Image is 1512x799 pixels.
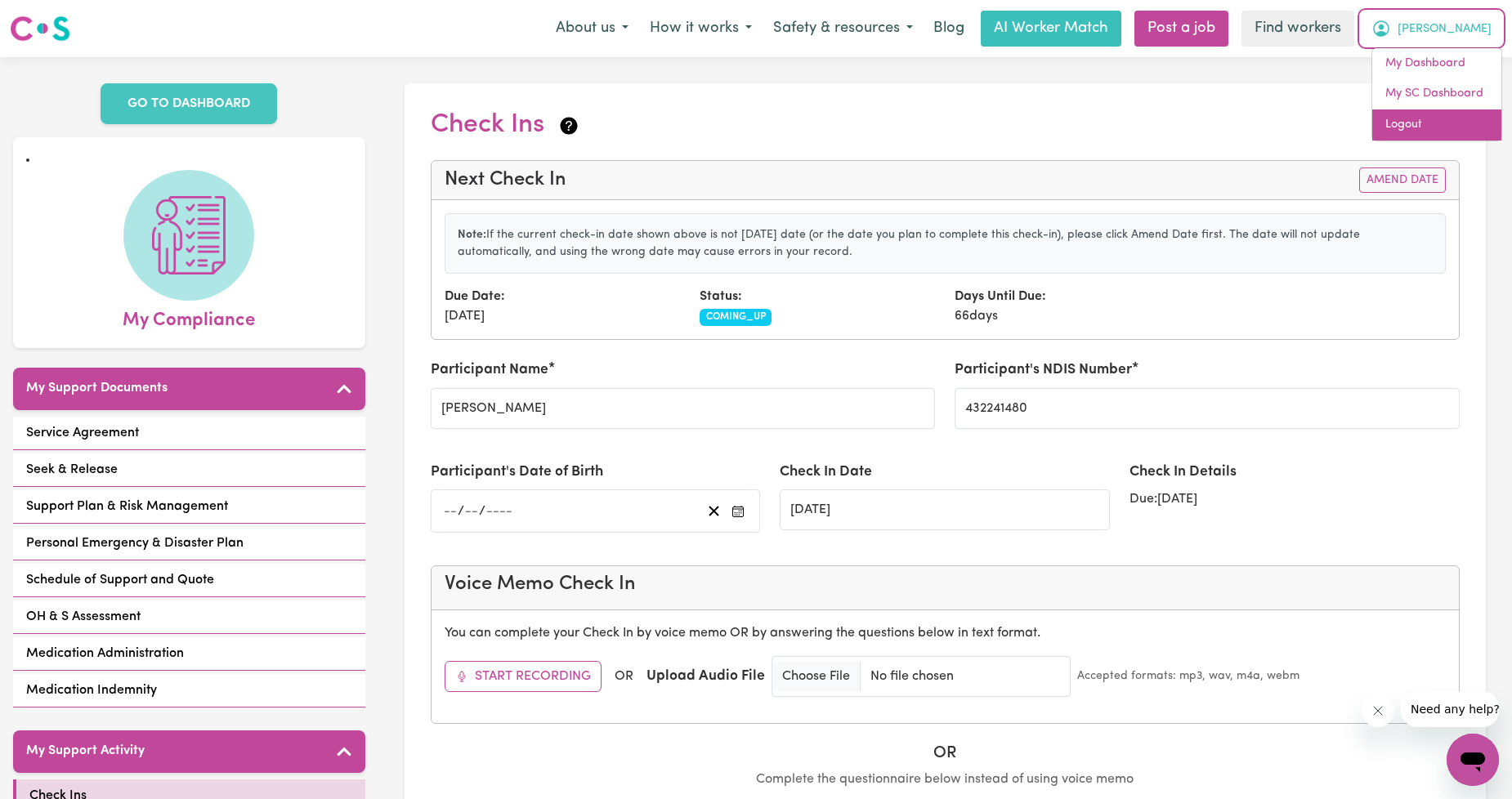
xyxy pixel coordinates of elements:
[26,460,118,480] span: Seek & Release
[479,504,485,519] span: /
[26,570,214,590] span: Schedule of Support and Quote
[1241,11,1354,47] a: Find workers
[13,637,365,671] a: Medication Administration
[1372,48,1501,79] a: My Dashboard
[1134,11,1228,47] a: Post a job
[458,226,1434,261] p: If the current check-in date shown above is not [DATE] date (or the date you plan to complete thi...
[780,462,872,483] label: Check In Date
[123,301,255,335] span: My Compliance
[13,417,365,450] a: Service Agreement
[10,14,70,43] img: Careseekers logo
[13,453,365,487] a: Seek & Release
[1372,109,1501,141] a: Logout
[1371,47,1502,141] div: My Account
[13,674,365,707] a: Medication Indemnity
[1401,691,1499,727] iframe: Message from company
[13,600,365,634] a: OH & S Assessment
[646,666,765,687] label: Upload Audio File
[26,497,228,516] span: Support Plan & Risk Management
[639,11,763,46] button: How it works
[1447,734,1499,786] iframe: Button to launch messaging window
[458,504,464,519] span: /
[431,770,1461,789] p: Complete the questionnaire below instead of using voice memo
[763,11,924,46] button: Safety & resources
[1398,20,1492,38] span: [PERSON_NAME]
[1130,462,1237,483] label: Check In Details
[700,309,772,325] span: COMING_UP
[445,168,566,192] h4: Next Check In
[26,681,157,700] span: Medication Indemnity
[458,229,486,241] strong: Note:
[981,11,1121,47] a: AI Worker Match
[1362,694,1394,727] iframe: Close message
[615,667,633,686] span: OR
[464,500,479,522] input: --
[431,743,1461,763] h5: OR
[13,527,365,560] a: Personal Emergency & Disaster Plan
[435,287,690,326] div: [DATE]
[700,290,742,303] strong: Status:
[431,462,603,483] label: Participant's Date of Birth
[26,644,184,663] span: Medication Administration
[445,290,505,303] strong: Due Date:
[26,170,352,335] a: My Compliance
[445,661,602,692] button: Start Recording
[1359,167,1446,193] button: Amend Date
[485,500,513,522] input: ----
[445,573,1447,596] h4: Voice Memo Check In
[10,10,70,47] a: Careseekers logo
[26,423,139,443] span: Service Agreement
[10,11,99,25] span: Need any help?
[1372,78,1501,109] a: My SC Dashboard
[26,381,168,396] h5: My Support Documents
[955,359,1132,381] label: Participant's NDIS Number
[26,743,145,759] h5: My Support Activity
[13,368,365,410] button: My Support Documents
[431,359,548,381] label: Participant Name
[431,109,580,141] h2: Check Ins
[445,623,1447,643] p: You can complete your Check In by voice memo OR by answering the questions below in text format.
[1361,11,1502,46] button: My Account
[1130,489,1460,509] div: Due: [DATE]
[13,564,365,597] a: Schedule of Support and Quote
[443,500,458,522] input: --
[101,83,277,124] a: GO TO DASHBOARD
[1077,667,1300,685] small: Accepted formats: mp3, wav, m4a, webm
[13,730,365,773] button: My Support Activity
[545,11,639,46] button: About us
[924,11,974,47] a: Blog
[955,290,1046,303] strong: Days Until Due:
[945,287,1200,326] div: 66 days
[26,533,244,553] span: Personal Emergency & Disaster Plan
[26,607,141,627] span: OH & S Assessment
[13,490,365,524] a: Support Plan & Risk Management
